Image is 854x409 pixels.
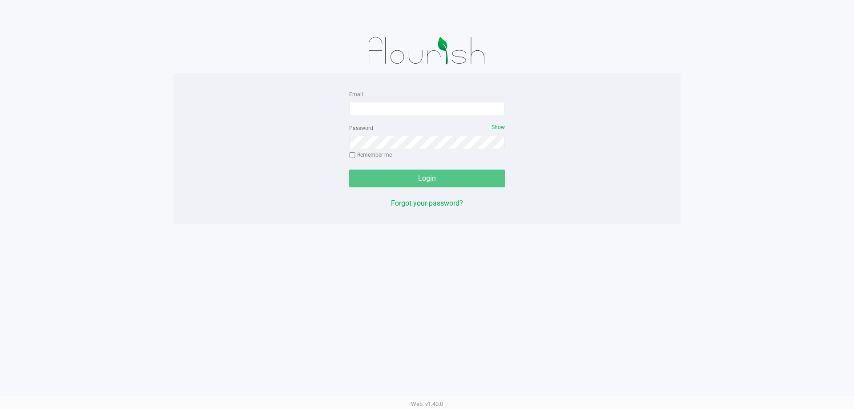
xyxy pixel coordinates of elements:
label: Password [349,124,373,132]
label: Email [349,90,363,98]
span: Show [491,124,505,130]
span: Web: v1.40.0 [411,401,443,407]
input: Remember me [349,152,355,158]
label: Remember me [349,151,392,159]
button: Forgot your password? [391,198,463,209]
